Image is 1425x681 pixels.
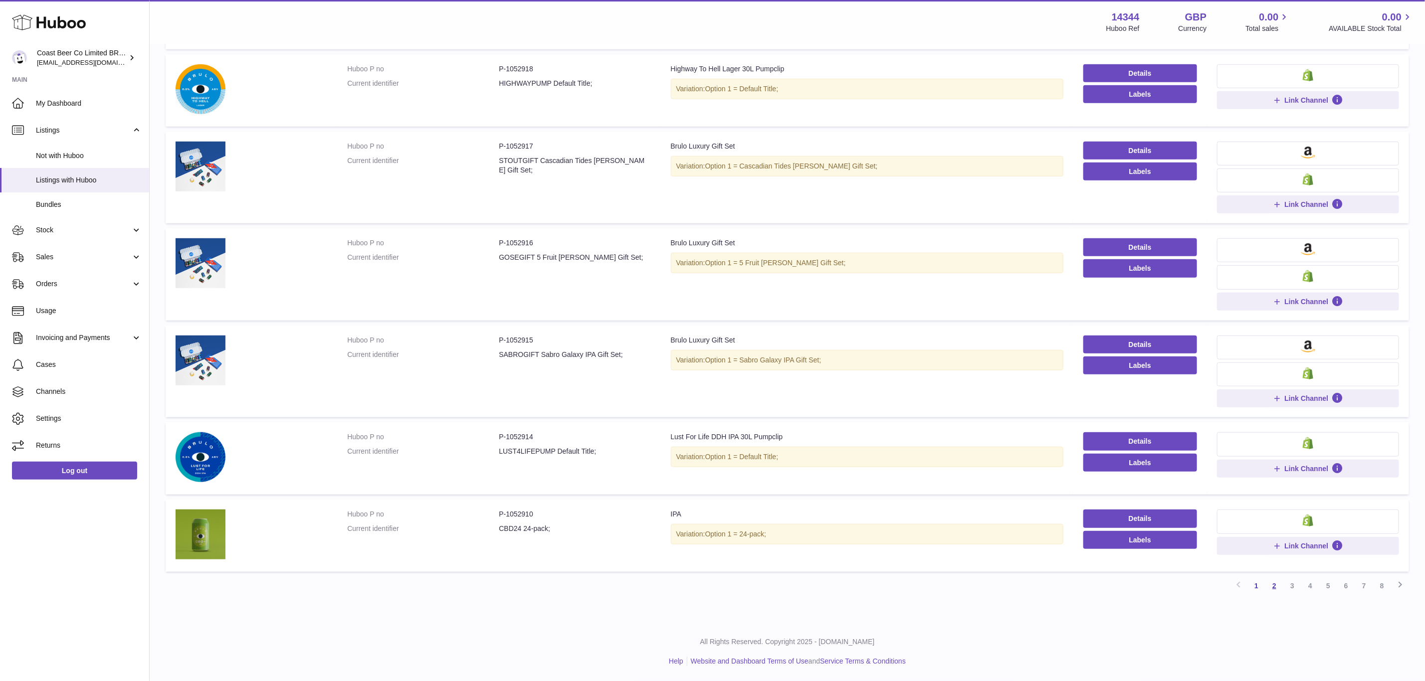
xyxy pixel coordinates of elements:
img: shopify-small.png [1303,173,1313,185]
dd: P-1052917 [499,142,650,151]
span: Listings with Huboo [36,175,142,185]
li: and [687,657,906,666]
a: 3 [1283,577,1301,595]
span: My Dashboard [36,99,142,108]
a: Details [1083,336,1197,353]
span: 0.00 [1382,10,1402,24]
a: Details [1083,432,1197,450]
span: Link Channel [1284,464,1328,473]
a: 7 [1355,577,1373,595]
dd: STOUTGIFT Cascadian Tides [PERSON_NAME] Gift Set; [499,156,650,175]
dd: GOSEGIFT 5 Fruit [PERSON_NAME] Gift Set; [499,253,650,262]
div: Brulo Luxury Gift Set [671,142,1063,151]
dt: Current identifier [347,156,499,175]
dd: P-1052916 [499,238,650,248]
button: Link Channel [1217,537,1399,555]
a: Details [1083,64,1197,82]
span: Option 1 = 5 Fruit [PERSON_NAME] Gift Set; [705,259,846,267]
img: IPA [176,510,225,559]
span: 0.00 [1259,10,1279,24]
img: shopify-small.png [1303,514,1313,526]
span: Channels [36,387,142,396]
button: Link Channel [1217,195,1399,213]
span: Cases [36,360,142,369]
div: Currency [1179,24,1207,33]
button: Labels [1083,85,1197,103]
span: Listings [36,126,131,135]
strong: GBP [1185,10,1207,24]
img: shopify-small.png [1303,437,1313,449]
dd: HIGHWAYPUMP Default Title; [499,79,650,88]
img: amazon-small.png [1301,340,1315,352]
dt: Current identifier [347,79,499,88]
span: Link Channel [1284,541,1328,550]
dt: Current identifier [347,350,499,359]
span: Bundles [36,200,142,209]
div: Coast Beer Co Limited BRULO [37,48,127,67]
dd: P-1052915 [499,336,650,345]
img: Lust For Life DDH IPA 30L Pumpclip [176,432,225,482]
dt: Current identifier [347,253,499,262]
dd: P-1052910 [499,510,650,519]
span: Link Channel [1284,394,1328,403]
div: Variation: [671,447,1063,467]
span: Option 1 = 24-pack; [705,530,767,538]
a: Details [1083,510,1197,527]
dt: Huboo P no [347,238,499,248]
a: 6 [1337,577,1355,595]
img: Brulo Luxury Gift Set [176,238,225,288]
div: IPA [671,510,1063,519]
a: Help [669,657,683,665]
a: 8 [1373,577,1391,595]
button: Labels [1083,163,1197,180]
a: 1 [1247,577,1265,595]
dt: Current identifier [347,524,499,533]
button: Link Channel [1217,460,1399,478]
a: Details [1083,238,1197,256]
a: 2 [1265,577,1283,595]
strong: 14344 [1112,10,1140,24]
span: Settings [36,414,142,423]
div: Huboo Ref [1106,24,1140,33]
dt: Huboo P no [347,64,499,74]
img: shopify-small.png [1303,69,1313,81]
span: Link Channel [1284,96,1328,105]
span: Not with Huboo [36,151,142,161]
span: AVAILABLE Stock Total [1329,24,1413,33]
button: Labels [1083,259,1197,277]
img: Brulo Luxury Gift Set [176,142,225,191]
span: Sales [36,252,131,262]
span: Option 1 = Cascadian Tides [PERSON_NAME] Gift Set; [705,162,878,170]
span: Returns [36,441,142,450]
span: Option 1 = Sabro Galaxy IPA Gift Set; [705,356,821,364]
div: Variation: [671,79,1063,99]
a: Service Terms & Conditions [820,657,906,665]
dt: Current identifier [347,447,499,456]
dd: CBD24 24-pack; [499,524,650,533]
p: All Rights Reserved. Copyright 2025 - [DOMAIN_NAME] [158,637,1417,647]
button: Link Channel [1217,91,1399,109]
div: Highway To Hell Lager 30L Pumpclip [671,64,1063,74]
span: Link Channel [1284,200,1328,209]
div: Variation: [671,524,1063,544]
span: [EMAIL_ADDRESS][DOMAIN_NAME] [37,58,147,66]
span: Total sales [1245,24,1290,33]
a: Details [1083,142,1197,160]
button: Labels [1083,454,1197,472]
dt: Huboo P no [347,336,499,345]
dt: Huboo P no [347,510,499,519]
img: amazon-small.png [1301,147,1315,159]
a: 5 [1319,577,1337,595]
button: Link Channel [1217,389,1399,407]
dt: Huboo P no [347,432,499,442]
img: Brulo Luxury Gift Set [176,336,225,385]
dd: P-1052918 [499,64,650,74]
div: Variation: [671,156,1063,176]
span: Usage [36,306,142,316]
a: 0.00 AVAILABLE Stock Total [1329,10,1413,33]
div: Lust For Life DDH IPA 30L Pumpclip [671,432,1063,442]
img: shopify-small.png [1303,367,1313,379]
span: Option 1 = Default Title; [705,85,779,93]
button: Labels [1083,531,1197,549]
a: Website and Dashboard Terms of Use [691,657,809,665]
